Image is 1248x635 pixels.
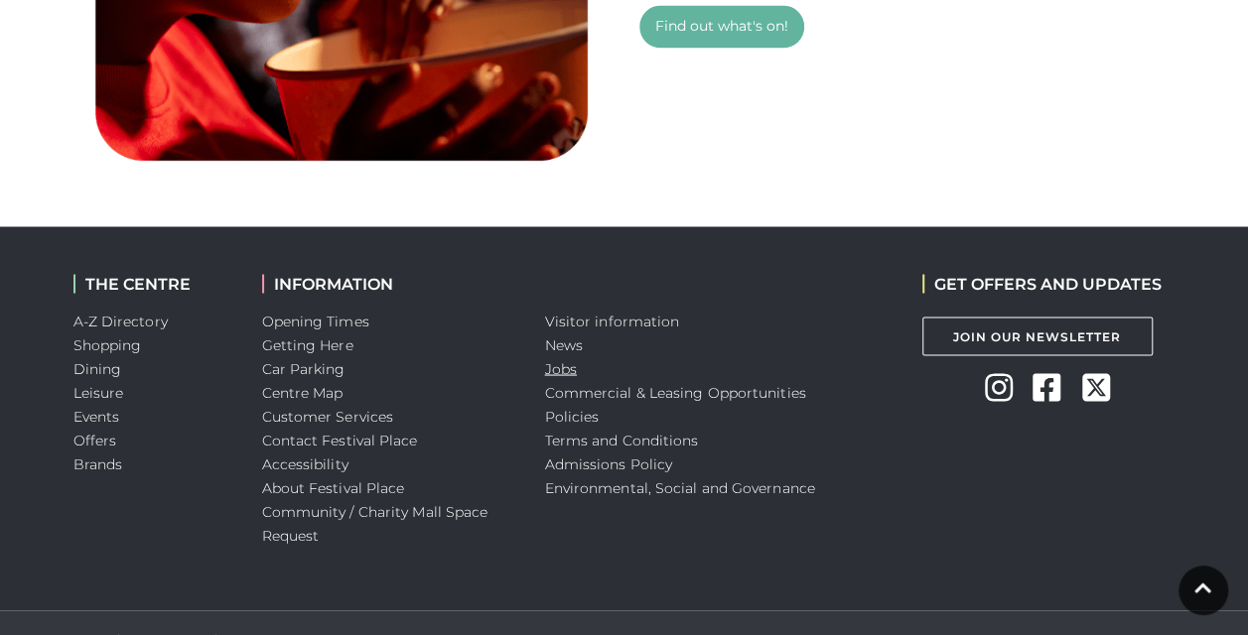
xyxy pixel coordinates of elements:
h2: INFORMATION [262,274,515,293]
a: Jobs [545,359,577,377]
a: Contact Festival Place [262,431,418,448]
a: Visitor information [545,312,680,329]
a: Getting Here [262,335,353,353]
a: A-Z Directory [73,312,168,329]
a: Join Our Newsletter [922,317,1153,355]
a: Accessibility [262,454,348,472]
a: Community / Charity Mall Space Request [262,502,488,544]
a: Terms and Conditions [545,431,699,448]
a: Brands [73,454,123,472]
h2: GET OFFERS AND UPDATES [922,274,1162,293]
a: Offers [73,431,117,448]
a: Commercial & Leasing Opportunities [545,383,806,401]
a: Policies [545,407,600,425]
h2: THE CENTRE [73,274,232,293]
a: Environmental, Social and Governance [545,478,815,496]
a: Leisure [73,383,124,401]
a: Dining [73,359,122,377]
a: Events [73,407,120,425]
a: News [545,335,583,353]
a: Car Parking [262,359,346,377]
a: Customer Services [262,407,394,425]
a: Shopping [73,335,142,353]
a: Find out what's on! [639,5,804,48]
a: Centre Map [262,383,344,401]
a: Admissions Policy [545,454,673,472]
a: About Festival Place [262,478,405,496]
a: Opening Times [262,312,369,329]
